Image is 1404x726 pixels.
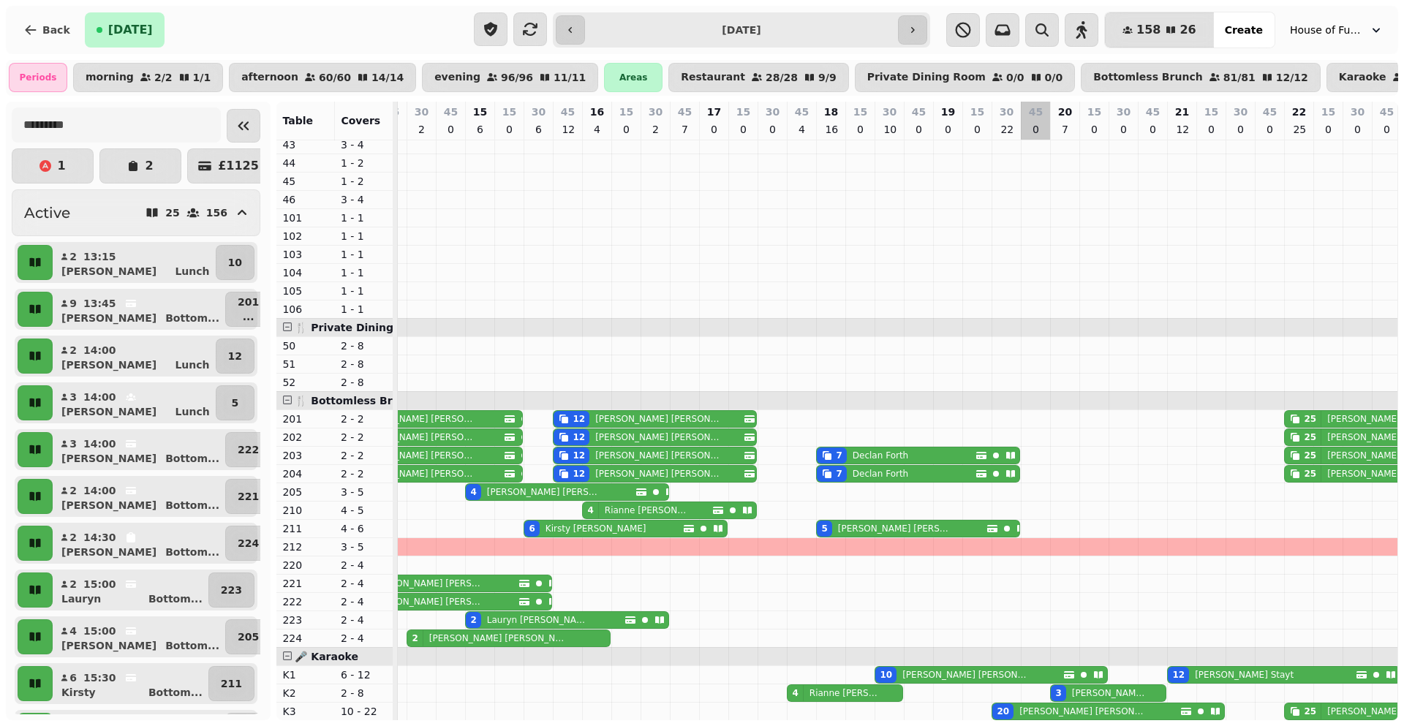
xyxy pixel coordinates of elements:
p: 210 [282,503,329,518]
p: 28 / 28 [766,72,798,83]
button: evening96/9611/11 [422,63,598,92]
p: 12 [562,122,573,137]
h2: Active [24,203,70,223]
p: 0 [708,122,720,137]
p: 30 [1000,105,1014,119]
p: [PERSON_NAME] [PERSON_NAME] [595,431,722,443]
p: Lauryn [PERSON_NAME] [487,614,592,626]
p: [PERSON_NAME] [61,358,156,372]
p: 0 [1147,122,1158,137]
p: 21 [1175,105,1189,119]
p: 1 - 1 [341,265,388,280]
p: 22 [1000,122,1012,137]
div: 2 [412,632,418,644]
p: 9 [69,296,78,311]
p: Restaurant [681,72,745,83]
p: 103 [282,247,329,262]
p: [PERSON_NAME] [61,264,156,279]
button: 214:00[PERSON_NAME]Lunch [56,339,213,374]
p: 1 / 1 [193,72,211,83]
div: 12 [573,450,585,461]
p: 6 - 12 [341,668,388,682]
p: 1 - 1 [341,229,388,243]
p: 224 [282,631,329,646]
p: 14:00 [83,390,116,404]
p: [PERSON_NAME] [PERSON_NAME] [1019,706,1145,717]
p: 106 [282,302,329,317]
p: 96 / 96 [501,72,533,83]
p: 2 - 8 [341,339,388,353]
p: 15 [1321,105,1335,119]
p: 3 - 5 [341,540,388,554]
p: [PERSON_NAME] [PERSON_NAME] [595,468,722,480]
span: 26 [1180,24,1196,36]
p: 2 - 4 [341,594,388,609]
p: 203 [282,448,329,463]
p: 45 [1029,105,1043,119]
button: 12 [216,339,254,374]
p: [PERSON_NAME] [PERSON_NAME] [487,486,600,498]
p: 1 - 2 [341,174,388,189]
p: 15:00 [83,624,116,638]
div: 10 [880,669,892,681]
div: 25 [1304,706,1316,717]
div: 20 [997,706,1009,717]
p: 0 [737,122,749,137]
p: 15 [970,105,984,119]
p: 13:15 [83,249,116,264]
p: 0 / 0 [1045,72,1063,83]
p: 0 [1381,122,1392,137]
button: 213:15[PERSON_NAME]Lunch [56,245,213,280]
div: 25 [1304,413,1316,425]
p: 221 [282,576,329,591]
div: 3 [1055,687,1061,699]
p: 201 [238,295,259,309]
p: 7 [679,122,690,137]
p: 104 [282,265,329,280]
p: 81 / 81 [1223,72,1256,83]
p: 20 [1058,105,1072,119]
div: 7 [836,450,842,461]
p: [PERSON_NAME] [PERSON_NAME] [355,431,478,443]
p: 15:00 [83,577,116,591]
p: 5 [231,396,238,410]
p: 0 [1264,122,1275,137]
p: Rianne [PERSON_NAME] [809,687,884,699]
span: 🍴 Private Dining Room [295,322,429,333]
button: 314:00[PERSON_NAME]Bottom... [56,432,222,467]
button: House of Fu Manchester [1281,17,1392,43]
div: 4 [470,486,476,498]
p: 6 [69,670,78,685]
div: 5 [821,523,827,534]
p: 0 [1117,122,1129,137]
p: Kirsty [PERSON_NAME] [546,523,646,534]
p: 211 [221,676,242,691]
button: 913:45[PERSON_NAME]Bottom... [56,292,222,327]
p: 14 / 14 [371,72,404,83]
p: Bottom ... [165,311,219,325]
p: 1 - 1 [341,211,388,225]
p: 0 [620,122,632,137]
button: 214:30[PERSON_NAME]Bottom... [56,526,222,561]
p: Lauryn [61,591,101,606]
p: 0 [971,122,983,137]
p: [PERSON_NAME] [PERSON_NAME] [1072,687,1147,699]
p: 212 [282,540,329,554]
p: 10 [883,122,895,137]
button: morning2/21/1 [73,63,223,92]
p: 2 - 8 [341,375,388,390]
button: 314:00[PERSON_NAME]Lunch [56,385,213,420]
p: 0 [1351,122,1363,137]
p: 12 [228,349,242,363]
button: Collapse sidebar [227,109,260,143]
p: 25 [1293,122,1305,137]
p: Bottom ... [165,498,219,513]
p: 2 [145,160,153,172]
p: 4 [69,624,78,638]
span: 158 [1136,24,1160,36]
p: Bottomless Brunch [1093,72,1203,83]
p: [PERSON_NAME] [61,404,156,419]
p: 51 [282,357,329,371]
button: Active25156 [12,189,260,236]
p: [PERSON_NAME] [PERSON_NAME] [902,669,1028,681]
